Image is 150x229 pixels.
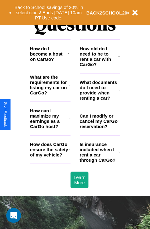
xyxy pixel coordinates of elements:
h3: How do I become a host on CarGo? [30,46,68,62]
iframe: Intercom live chat [6,208,21,223]
button: Learn More [71,172,88,188]
button: Back to School savings of 20% in select cities! Ends [DATE] 10am PT.Use code: [11,3,86,22]
h3: What documents do I need to provide when renting a car? [80,80,119,101]
h3: Is insurance included when I rent a car through CarGo? [80,142,118,163]
h3: Can I modify or cancel my CarGo reservation? [80,113,118,129]
h3: How does CarGo ensure the safety of my vehicle? [30,142,69,157]
h3: What are the requirements for listing my car on CarGo? [30,74,69,95]
div: Give Feedback [3,102,7,127]
h3: How can I maximize my earnings as a CarGo host? [30,108,69,129]
h3: How old do I need to be to rent a car with CarGo? [80,46,118,67]
b: BACK2SCHOOL20 [86,10,127,15]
